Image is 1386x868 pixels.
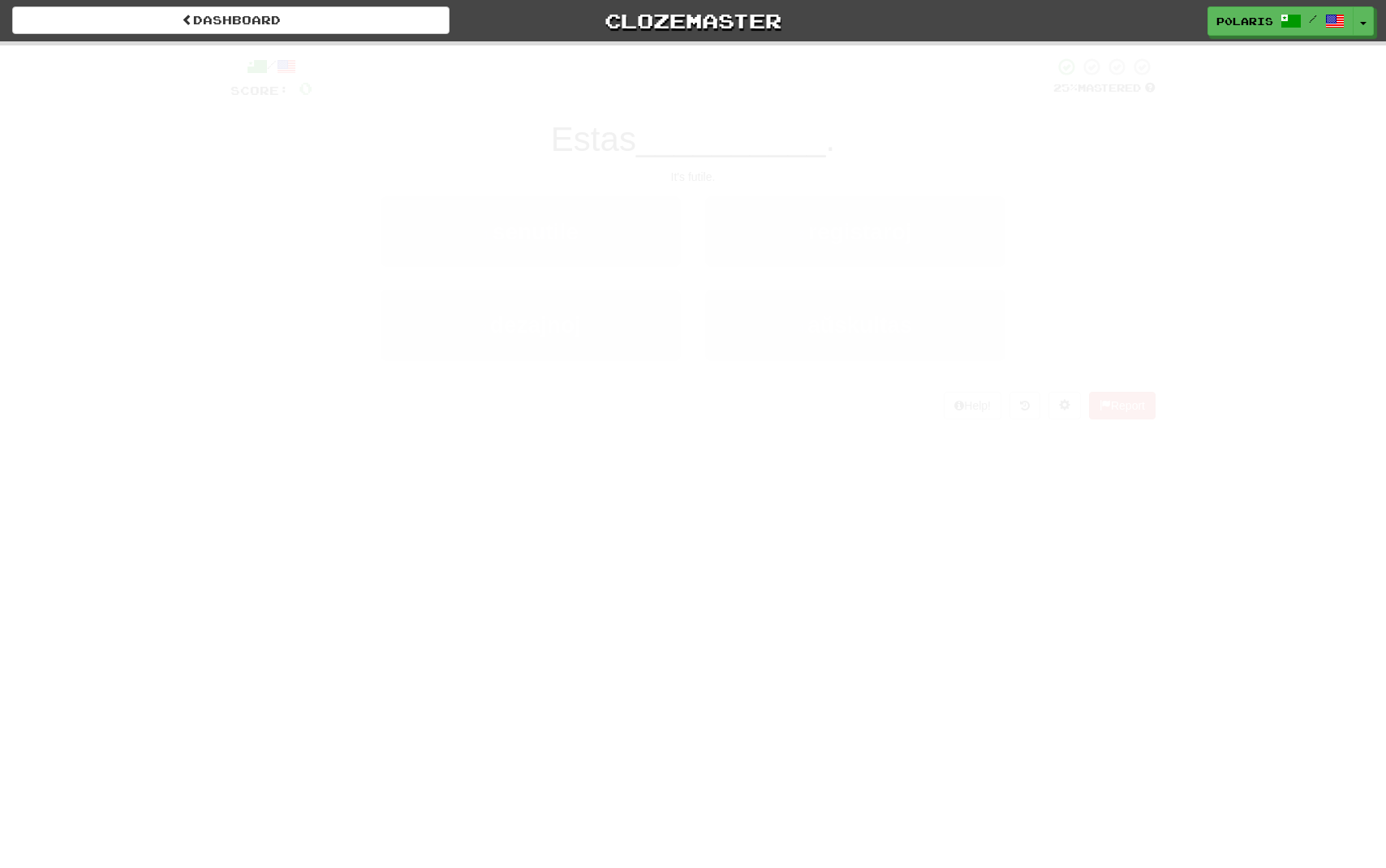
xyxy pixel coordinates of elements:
[1053,81,1156,96] div: Mastered
[798,322,808,335] small: 4 .
[705,196,1005,267] button: 2.registaroj
[480,322,490,335] small: 3 .
[798,229,808,242] small: 2 .
[230,84,289,97] span: Score:
[493,219,579,244] span: senutile
[1009,392,1040,419] button: Round history (alt+y)
[1216,14,1273,28] span: p0laris
[436,43,450,62] span: 0
[1089,392,1156,419] button: Report
[1053,81,1078,94] span: 25 %
[944,392,1001,419] button: Help!
[230,57,312,77] div: /
[825,120,835,158] span: .
[1309,13,1317,24] span: /
[1207,6,1354,36] a: p0laris /
[381,196,681,267] button: 1.senutile
[381,290,681,360] button: 3.dezajnoj
[636,120,826,158] span: __________
[757,43,771,62] span: 0
[807,312,912,337] span: aŭskultas
[474,6,911,35] a: Clozemaster
[12,6,450,34] a: Dashboard
[551,120,636,158] span: Estas
[705,290,1005,360] button: 4.aŭskultas
[483,229,493,242] small: 1 .
[299,78,312,98] span: 0
[1033,43,1047,62] span: 5
[490,312,581,337] span: dezajnoj
[230,169,1156,185] div: It's futile.
[808,219,912,244] span: registaroj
